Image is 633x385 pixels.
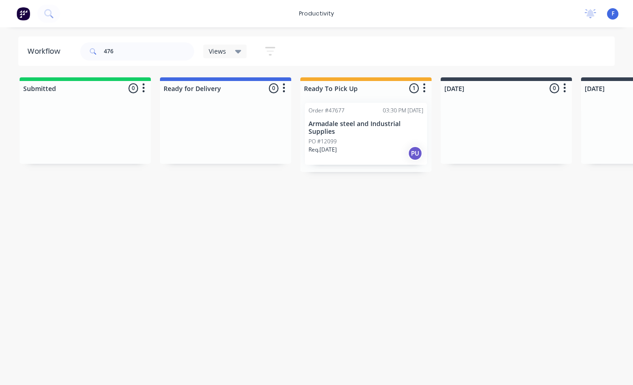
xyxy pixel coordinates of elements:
input: Search for orders... [104,42,194,61]
img: Factory [16,7,30,20]
div: Order #47677 [309,106,345,115]
span: F [612,10,614,18]
span: Views [209,46,226,56]
p: Armadale steel and Industrial Supplies [309,120,423,136]
p: PO #12099 [309,137,337,146]
div: Order #4767703:30 PM [DATE]Armadale steel and Industrial SuppliesPO #12099Req.[DATE]PU [305,103,427,165]
div: productivity [294,7,339,20]
p: Req. [DATE] [309,146,337,154]
div: 03:30 PM [DATE] [383,106,423,115]
div: PU [408,146,422,161]
div: Workflow [27,46,65,57]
